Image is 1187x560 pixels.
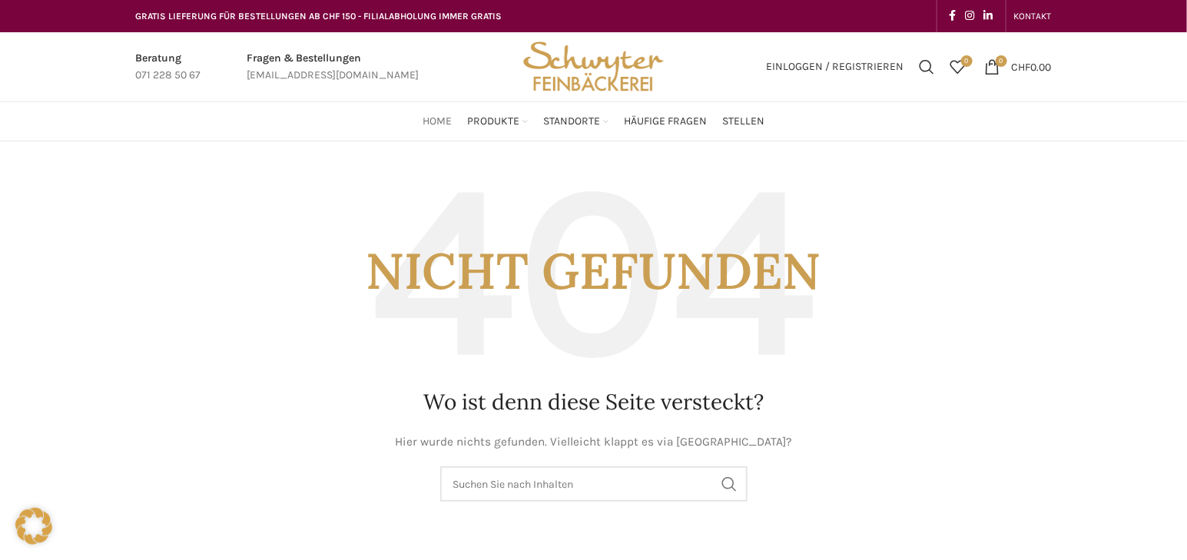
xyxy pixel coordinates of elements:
a: Home [423,106,452,137]
span: 0 [996,55,1007,67]
span: Home [423,114,452,129]
h1: Wo ist denn diese Seite versteckt? [136,387,1052,417]
a: 0 [943,51,973,82]
span: KONTAKT [1014,11,1052,22]
a: Suchen [912,51,943,82]
a: Stellen [722,106,764,137]
a: KONTAKT [1014,1,1052,31]
a: Einloggen / Registrieren [759,51,912,82]
span: CHF [1012,60,1031,73]
input: Suchen [440,466,748,502]
a: Infobox link [136,50,201,84]
a: Instagram social link [961,5,980,27]
span: Einloggen / Registrieren [767,61,904,72]
span: GRATIS LIEFERUNG FÜR BESTELLUNGEN AB CHF 150 - FILIALABHOLUNG IMMER GRATIS [136,11,502,22]
span: Stellen [722,114,764,129]
bdi: 0.00 [1012,60,1052,73]
a: Infobox link [247,50,419,84]
a: Standorte [543,106,608,137]
h3: Nicht gefunden [136,172,1052,372]
span: Produkte [467,114,519,129]
span: Häufige Fragen [624,114,707,129]
div: Secondary navigation [1006,1,1059,31]
div: Meine Wunschliste [943,51,973,82]
a: Linkedin social link [980,5,998,27]
a: Site logo [518,59,668,72]
p: Hier wurde nichts gefunden. Vielleicht klappt es via [GEOGRAPHIC_DATA]? [136,432,1052,452]
a: Häufige Fragen [624,106,707,137]
img: Bäckerei Schwyter [518,32,668,101]
a: Facebook social link [945,5,961,27]
div: Main navigation [128,106,1059,137]
span: Standorte [543,114,600,129]
a: Produkte [467,106,528,137]
a: 0 CHF0.00 [977,51,1059,82]
span: 0 [961,55,973,67]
